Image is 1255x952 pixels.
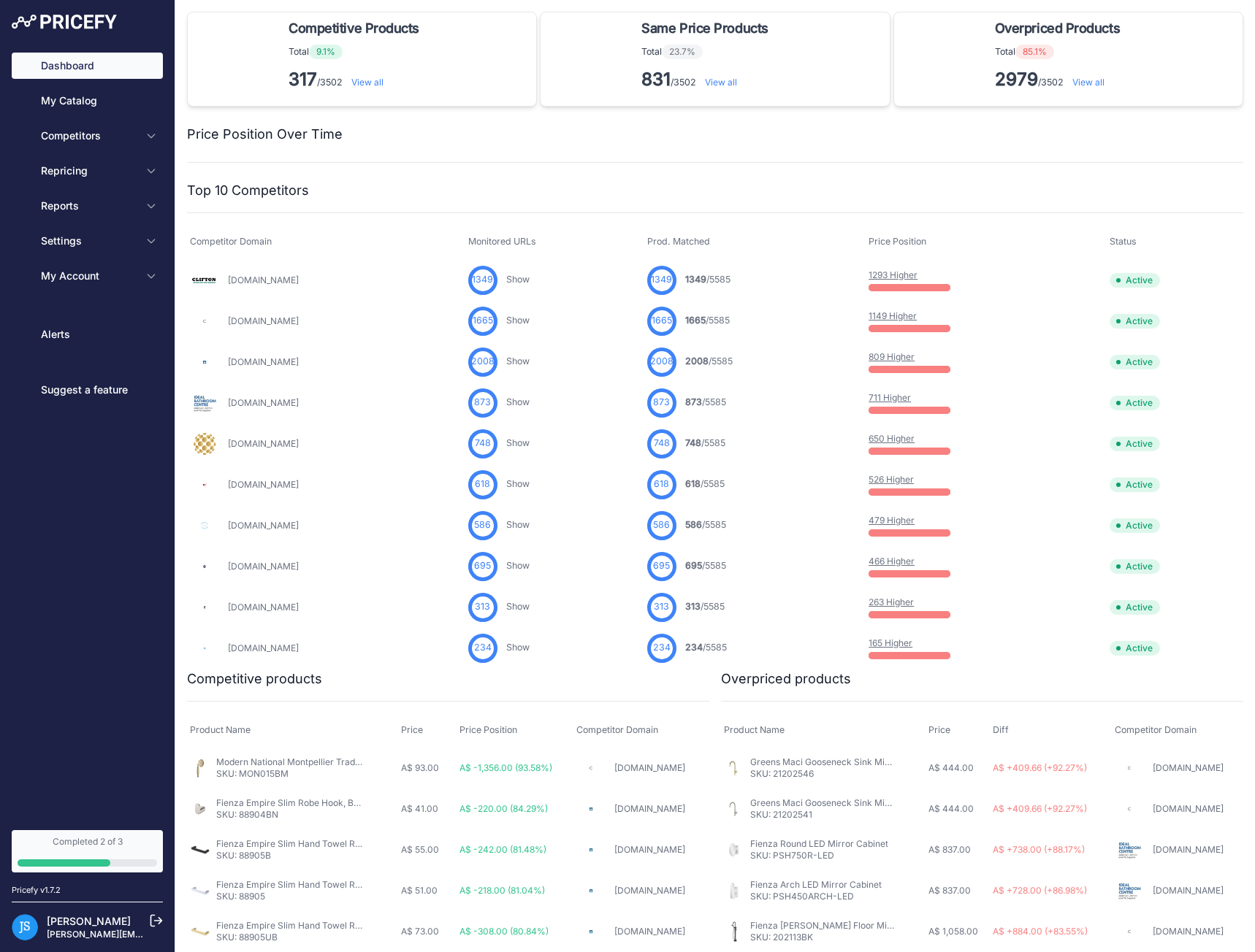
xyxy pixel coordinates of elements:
[653,518,670,532] span: 586
[12,193,163,219] button: Reports
[641,69,671,90] strong: 831
[652,314,672,328] span: 1665
[401,844,439,855] span: A$ 55.00
[506,601,530,612] a: Show
[228,397,299,408] a: [DOMAIN_NAME]
[228,642,299,653] a: [DOMAIN_NAME]
[647,236,710,247] span: Prod. Matched
[1110,437,1160,451] span: Active
[351,77,384,88] a: View all
[662,45,703,59] span: 23.7%
[289,69,317,90] strong: 317
[459,724,517,735] span: Price Position
[1110,477,1160,492] span: Active
[12,53,163,79] a: Dashboard
[928,724,950,735] span: Price
[506,642,530,653] a: Show
[750,797,964,808] a: Greens Maci Gooseneck Sink Mixer Brushed Nickel
[1110,273,1160,288] span: Active
[654,600,669,614] span: 313
[18,836,157,848] div: Completed 2 of 3
[995,69,1038,90] strong: 2979
[869,392,911,403] a: 711 Higher
[47,929,272,940] a: [PERSON_NAME][EMAIL_ADDRESS][DOMAIN_NAME]
[506,437,530,448] a: Show
[654,437,670,450] span: 748
[475,600,490,614] span: 313
[506,274,530,285] a: Show
[705,77,737,88] a: View all
[685,601,725,612] a: 313/5585
[474,559,491,573] span: 695
[41,234,137,248] span: Settings
[12,321,163,348] a: Alerts
[472,273,493,287] span: 1349
[685,437,701,448] span: 748
[685,478,725,489] a: 618/5585
[506,396,530,407] a: Show
[685,601,701,612] span: 313
[228,356,299,367] a: [DOMAIN_NAME]
[869,515,915,526] a: 479 Higher
[869,310,917,321] a: 1149 Higher
[750,756,961,767] a: Greens Maci Gooseneck Sink Mixer Brushed Brass
[1015,45,1054,59] span: 85.1%
[721,669,851,689] h2: Overpriced products
[289,68,425,91] p: /3502
[724,724,785,735] span: Product Name
[474,396,491,410] span: 873
[1153,762,1224,773] a: [DOMAIN_NAME]
[1110,396,1160,410] span: Active
[401,885,438,896] span: A$ 51.00
[685,315,706,326] span: 1665
[47,915,131,927] a: [PERSON_NAME]
[869,351,915,362] a: 809 Higher
[12,158,163,184] button: Repricing
[216,756,600,767] a: Modern National Montpellier Traditional Federation Hand Shower Piece Brushed Bronze Gold
[650,355,674,369] span: 2008
[576,724,658,735] span: Competitor Domain
[1110,314,1160,329] span: Active
[41,269,137,283] span: My Account
[1110,236,1137,247] span: Status
[1153,844,1224,855] a: [DOMAIN_NAME]
[995,18,1120,39] span: Overpriced Products
[993,885,1087,896] span: A$ +728.00 (+86.98%)
[216,850,362,861] p: SKU: 88905B
[750,891,882,902] p: SKU: PSH450ARCH-LED
[475,477,490,491] span: 618
[685,519,702,530] span: 586
[653,559,670,573] span: 695
[928,885,971,896] span: A$ 837.00
[228,275,299,285] a: [DOMAIN_NAME]
[685,396,702,407] span: 873
[506,478,530,489] a: Show
[685,274,706,285] span: 1349
[506,560,530,571] a: Show
[216,838,419,849] a: Fienza Empire Slim Hand Towel Rail, Matte Black
[685,478,701,489] span: 618
[614,762,685,773] a: [DOMAIN_NAME]
[641,45,774,59] p: Total
[869,236,926,247] span: Price Position
[12,228,163,254] button: Settings
[685,642,703,653] span: 234
[685,356,709,366] span: 2008
[995,68,1126,91] p: /3502
[993,844,1085,855] span: A$ +738.00 (+88.17%)
[12,53,163,813] nav: Sidebar
[228,479,299,490] a: [DOMAIN_NAME]
[653,396,670,410] span: 873
[41,128,137,143] span: Competitors
[1110,559,1160,574] span: Active
[750,879,882,890] a: Fienza Arch LED Mirror Cabinet
[228,561,299,572] a: [DOMAIN_NAME]
[506,356,530,366] a: Show
[216,809,362,821] p: SKU: 88904BN
[614,926,685,937] a: [DOMAIN_NAME]
[459,803,548,814] span: A$ -220.00 (84.29%)
[12,88,163,114] a: My Catalog
[685,437,725,448] a: 748/5585
[190,236,272,247] span: Competitor Domain
[993,926,1088,937] span: A$ +884.00 (+83.55%)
